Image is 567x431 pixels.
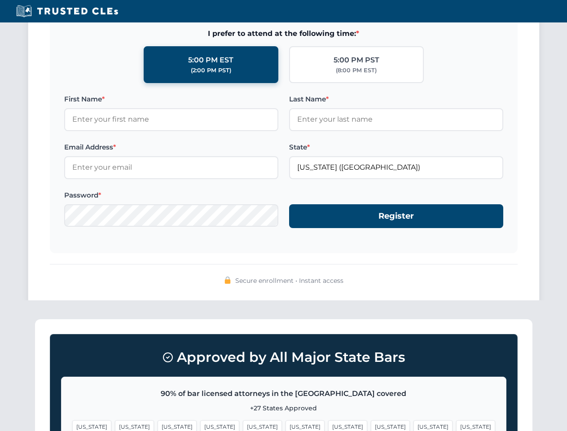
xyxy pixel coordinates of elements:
[61,345,506,369] h3: Approved by All Major State Bars
[188,54,233,66] div: 5:00 PM EST
[13,4,121,18] img: Trusted CLEs
[72,388,495,400] p: 90% of bar licensed attorneys in the [GEOGRAPHIC_DATA] covered
[336,66,377,75] div: (8:00 PM EST)
[64,142,278,153] label: Email Address
[64,94,278,105] label: First Name
[289,94,503,105] label: Last Name
[289,142,503,153] label: State
[72,403,495,413] p: +27 States Approved
[64,108,278,131] input: Enter your first name
[289,156,503,179] input: Florida (FL)
[334,54,379,66] div: 5:00 PM PST
[289,204,503,228] button: Register
[191,66,231,75] div: (2:00 PM PST)
[64,190,278,201] label: Password
[224,277,231,284] img: 🔒
[64,28,503,40] span: I prefer to attend at the following time:
[289,108,503,131] input: Enter your last name
[64,156,278,179] input: Enter your email
[235,276,343,286] span: Secure enrollment • Instant access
